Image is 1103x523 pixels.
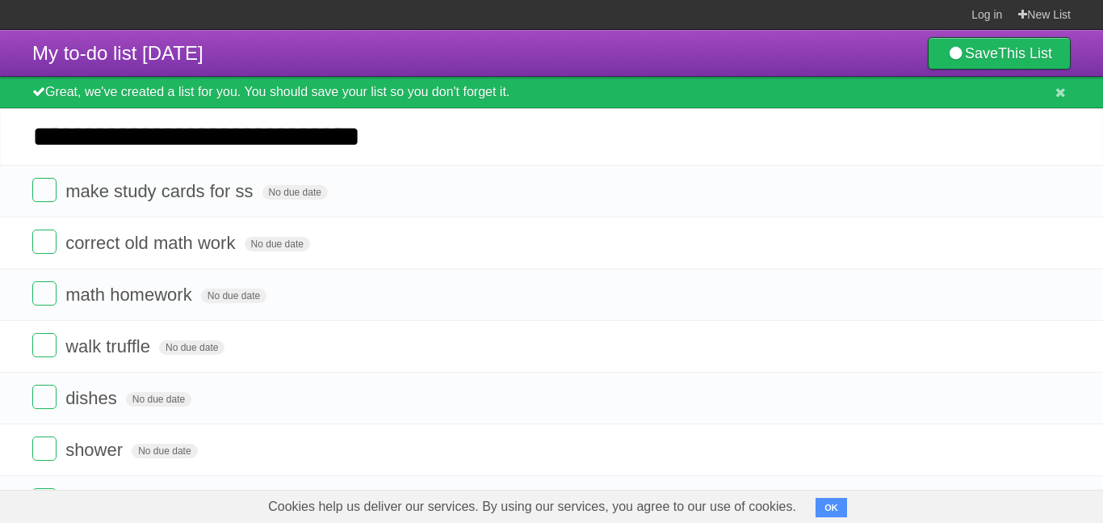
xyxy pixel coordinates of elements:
[65,336,154,356] span: walk truffle
[65,440,127,460] span: shower
[928,37,1071,70] a: SaveThis List
[262,185,328,200] span: No due date
[159,340,224,355] span: No due date
[65,181,257,201] span: make study cards for ss
[201,289,266,303] span: No due date
[65,388,121,408] span: dishes
[32,437,57,461] label: Done
[32,42,203,64] span: My to-do list [DATE]
[32,385,57,409] label: Done
[32,333,57,357] label: Done
[816,498,847,517] button: OK
[65,233,239,253] span: correct old math work
[998,45,1052,61] b: This List
[65,285,196,305] span: math homework
[32,178,57,202] label: Done
[126,392,191,407] span: No due date
[32,488,57,512] label: Done
[132,444,197,458] span: No due date
[245,237,310,251] span: No due date
[32,281,57,306] label: Done
[252,491,812,523] span: Cookies help us deliver our services. By using our services, you agree to our use of cookies.
[32,230,57,254] label: Done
